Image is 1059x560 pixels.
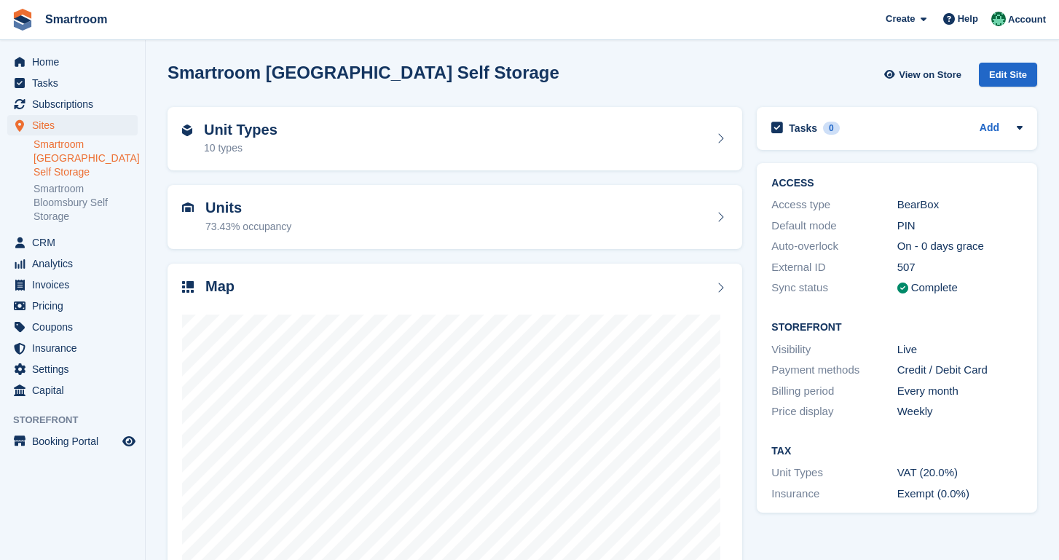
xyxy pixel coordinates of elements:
[12,9,34,31] img: stora-icon-8386f47178a22dfd0bd8f6a31ec36ba5ce8667c1dd55bd0f319d3a0aa187defe.svg
[897,362,1023,379] div: Credit / Debit Card
[7,317,138,337] a: menu
[882,63,967,87] a: View on Store
[120,433,138,450] a: Preview store
[204,122,277,138] h2: Unit Types
[7,115,138,135] a: menu
[823,122,840,135] div: 0
[979,63,1037,92] a: Edit Site
[771,465,897,481] div: Unit Types
[897,486,1023,502] div: Exempt (0.0%)
[771,403,897,420] div: Price display
[897,403,1023,420] div: Weekly
[205,200,291,216] h2: Units
[7,52,138,72] a: menu
[1008,12,1046,27] span: Account
[897,218,1023,234] div: PIN
[897,342,1023,358] div: Live
[771,178,1023,189] h2: ACCESS
[7,380,138,401] a: menu
[7,94,138,114] a: menu
[32,317,119,337] span: Coupons
[979,63,1037,87] div: Edit Site
[7,232,138,253] a: menu
[771,446,1023,457] h2: Tax
[204,141,277,156] div: 10 types
[32,52,119,72] span: Home
[7,296,138,316] a: menu
[168,63,559,82] h2: Smartroom [GEOGRAPHIC_DATA] Self Storage
[182,125,192,136] img: unit-type-icn-2b2737a686de81e16bb02015468b77c625bbabd49415b5ef34ead5e3b44a266d.svg
[897,259,1023,276] div: 507
[34,138,138,179] a: Smartroom [GEOGRAPHIC_DATA] Self Storage
[168,107,742,171] a: Unit Types 10 types
[7,73,138,93] a: menu
[958,12,978,26] span: Help
[7,275,138,295] a: menu
[32,380,119,401] span: Capital
[771,218,897,234] div: Default mode
[771,197,897,213] div: Access type
[980,120,999,137] a: Add
[897,465,1023,481] div: VAT (20.0%)
[205,278,235,295] h2: Map
[771,259,897,276] div: External ID
[886,12,915,26] span: Create
[771,238,897,255] div: Auto-overlock
[911,280,958,296] div: Complete
[771,383,897,400] div: Billing period
[34,182,138,224] a: Smartroom Bloomsbury Self Storage
[7,253,138,274] a: menu
[32,253,119,274] span: Analytics
[182,281,194,293] img: map-icn-33ee37083ee616e46c38cad1a60f524a97daa1e2b2c8c0bc3eb3415660979fc1.svg
[32,94,119,114] span: Subscriptions
[771,280,897,296] div: Sync status
[897,383,1023,400] div: Every month
[32,115,119,135] span: Sites
[7,359,138,379] a: menu
[789,122,817,135] h2: Tasks
[32,73,119,93] span: Tasks
[39,7,113,31] a: Smartroom
[32,431,119,451] span: Booking Portal
[32,232,119,253] span: CRM
[771,486,897,502] div: Insurance
[32,275,119,295] span: Invoices
[991,12,1006,26] img: Jacob Gabriel
[7,338,138,358] a: menu
[771,342,897,358] div: Visibility
[182,202,194,213] img: unit-icn-7be61d7bf1b0ce9d3e12c5938cc71ed9869f7b940bace4675aadf7bd6d80202e.svg
[7,431,138,451] a: menu
[897,197,1023,213] div: BearBox
[32,296,119,316] span: Pricing
[771,362,897,379] div: Payment methods
[771,322,1023,334] h2: Storefront
[168,185,742,249] a: Units 73.43% occupancy
[899,68,961,82] span: View on Store
[32,359,119,379] span: Settings
[13,413,145,427] span: Storefront
[32,338,119,358] span: Insurance
[205,219,291,234] div: 73.43% occupancy
[897,238,1023,255] div: On - 0 days grace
